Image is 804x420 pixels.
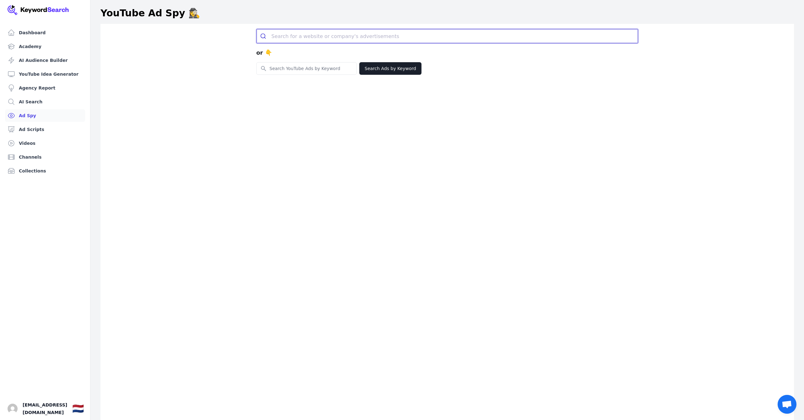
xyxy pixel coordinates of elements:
a: Ad Scripts [5,123,85,136]
a: AI Audience Builder [5,54,85,67]
div: 🇳🇱 [72,403,84,414]
div: Open de chat [778,395,796,414]
button: Submit [257,29,271,43]
a: Agency Report [5,82,85,94]
button: Open user button [8,404,18,414]
a: YouTube Idea Generator [5,68,85,80]
a: Channels [5,151,85,163]
button: 🇳🇱 [72,402,84,415]
input: Search for a website or company's advertisements [271,29,638,43]
img: Your Company [8,5,69,15]
a: Ad Spy [5,109,85,122]
input: Search YouTube Ads by Keyword [257,63,356,74]
a: Academy [5,40,85,53]
div: or 👇 [256,43,638,62]
a: Dashboard [5,26,85,39]
span: [EMAIL_ADDRESS][DOMAIN_NAME] [23,401,67,416]
a: Videos [5,137,85,150]
a: AI Search [5,95,85,108]
h1: YouTube Ad Spy 🕵️‍♀️ [100,8,200,19]
button: Search Ads by Keyword [359,62,421,75]
a: Collections [5,165,85,177]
